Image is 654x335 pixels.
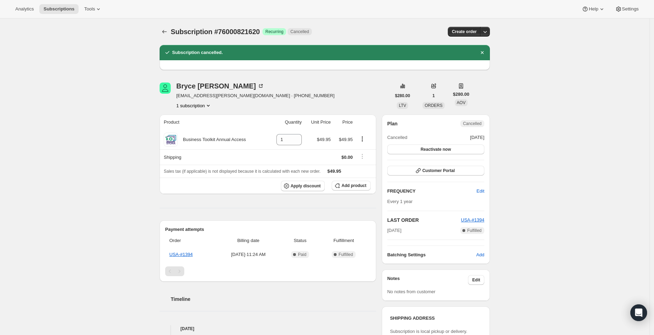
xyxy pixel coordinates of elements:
[84,6,95,12] span: Tools
[171,296,376,303] h2: Timeline
[391,91,414,101] button: $280.00
[160,27,169,37] button: Subscriptions
[399,103,406,108] span: LTV
[160,149,268,165] th: Shipping
[476,251,484,258] span: Add
[171,28,260,36] span: Subscription #76000821620
[283,237,317,244] span: Status
[11,4,38,14] button: Analytics
[281,181,325,191] button: Apply discount
[160,83,171,94] span: Bryce Guthier
[328,169,341,174] span: $49.95
[218,237,279,244] span: Billing date
[321,237,366,244] span: Fulfillment
[357,153,368,160] button: Shipping actions
[332,181,370,190] button: Add product
[265,29,283,34] span: Recurring
[387,275,468,285] h3: Notes
[178,136,246,143] div: Business Toolkit Annual Access
[428,91,439,101] button: 1
[387,134,407,141] span: Cancelled
[387,217,461,224] h2: LAST ORDER
[164,169,321,174] span: Sales tax (if applicable) is not displayed because it is calculated with each new order.
[341,183,366,188] span: Add product
[290,29,309,34] span: Cancelled
[461,217,484,223] a: USA-#1394
[176,102,212,109] button: Product actions
[387,227,402,234] span: [DATE]
[622,6,639,12] span: Settings
[298,252,306,257] span: Paid
[339,137,353,142] span: $49.95
[164,133,178,147] img: product img
[390,315,482,322] h3: SHIPPING ADDRESS
[387,289,436,294] span: No notes from customer
[387,199,413,204] span: Every 1 year
[387,166,484,176] button: Customer Portal
[39,4,79,14] button: Subscriptions
[341,155,353,160] span: $0.00
[169,252,193,257] a: USA-#1394
[160,325,376,332] h4: [DATE]
[165,226,371,233] h2: Payment attempts
[425,103,442,108] span: ORDERS
[333,115,355,130] th: Price
[387,251,476,258] h6: Batching Settings
[165,266,371,276] nav: Pagination
[176,92,334,99] span: [EMAIL_ADDRESS][PERSON_NAME][DOMAIN_NAME] · [PHONE_NUMBER]
[589,6,598,12] span: Help
[357,135,368,143] button: Product actions
[472,249,489,260] button: Add
[468,275,484,285] button: Edit
[422,168,455,173] span: Customer Portal
[463,121,482,126] span: Cancelled
[43,6,74,12] span: Subscriptions
[268,115,304,130] th: Quantity
[387,188,477,195] h2: FREQUENCY
[339,252,353,257] span: Fulfilled
[395,93,410,99] span: $280.00
[477,48,487,57] button: Dismiss notification
[457,100,466,105] span: AOV
[470,134,484,141] span: [DATE]
[176,83,264,89] div: Bryce [PERSON_NAME]
[473,186,489,197] button: Edit
[433,93,435,99] span: 1
[165,233,216,248] th: Order
[461,217,484,224] button: USA-#1394
[477,188,484,195] span: Edit
[218,251,279,258] span: [DATE] · 11:24 AM
[291,183,321,189] span: Apply discount
[304,115,333,130] th: Unit Price
[15,6,34,12] span: Analytics
[387,120,398,127] h2: Plan
[80,4,106,14] button: Tools
[630,304,647,321] div: Open Intercom Messenger
[578,4,609,14] button: Help
[467,228,482,233] span: Fulfilled
[172,49,223,56] h2: Subscription cancelled.
[611,4,643,14] button: Settings
[317,137,331,142] span: $49.95
[390,329,467,334] span: Subscription is local pickup or delivery.
[472,277,480,283] span: Edit
[387,145,484,154] button: Reactivate now
[421,147,451,152] span: Reactivate now
[448,27,481,37] button: Create order
[452,29,477,34] span: Create order
[160,115,268,130] th: Product
[453,91,469,98] span: $280.00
